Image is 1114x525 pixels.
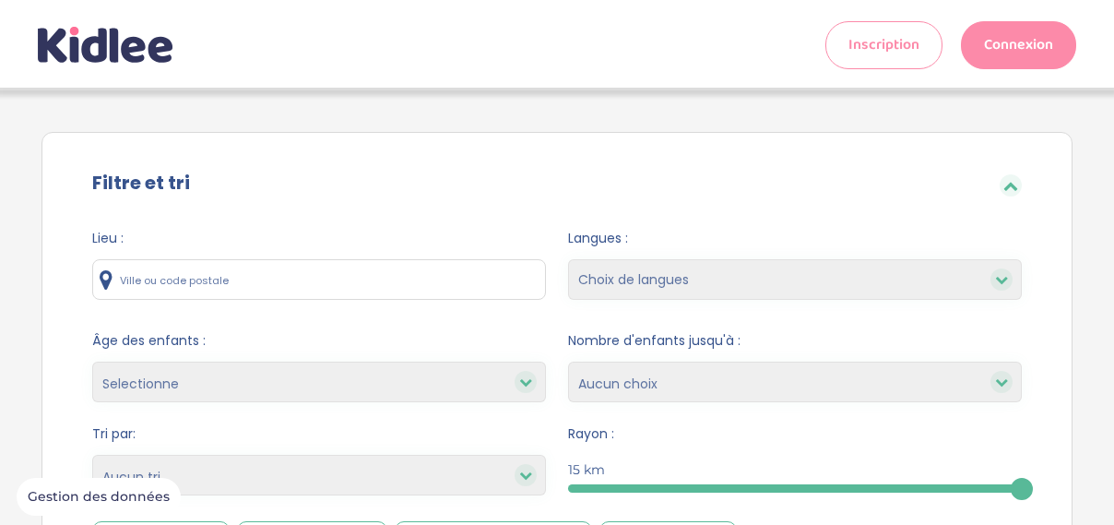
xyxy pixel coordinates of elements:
[92,331,546,351] span: Âge des enfants :
[17,478,181,517] button: Gestion des données
[92,259,546,300] input: Ville ou code postale
[92,229,546,248] span: Lieu :
[568,331,1022,351] span: Nombre d'enfants jusqu'à :
[28,489,170,506] span: Gestion des données
[825,21,942,69] a: Inscription
[568,424,1022,444] span: Rayon :
[961,21,1076,69] a: Connexion
[568,229,1022,248] span: Langues :
[92,169,190,197] label: Filtre et tri
[92,424,546,444] span: Tri par:
[568,460,605,480] span: 15 km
